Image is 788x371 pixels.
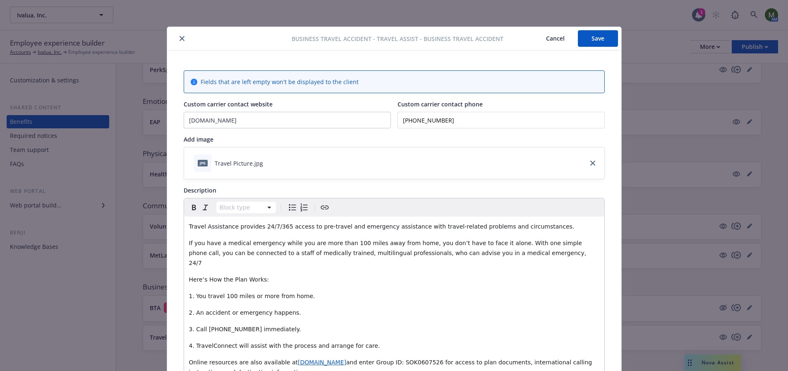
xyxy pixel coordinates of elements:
[189,276,269,283] span: Here’s How the Plan Works:
[287,202,298,213] button: Bulleted list
[189,309,301,316] span: 2. An accident or emergency happens.
[578,30,618,47] button: Save
[189,342,380,349] span: 4. TravelConnect will assist with the process and arrange for care.
[189,359,298,366] span: Online resources are also available at
[189,240,588,266] span: If you have a medical emergency while you are more than 100 miles away from home, you don’t have ...
[201,77,359,86] span: Fields that are left empty won't be displayed to the client
[398,100,483,108] span: Custom carrier contact phone
[184,186,216,194] span: Description
[398,112,605,128] input: Add custom carrier contact phone
[292,34,503,43] span: Business Travel Accident - Travel Assist - Business Travel Accident
[216,202,276,213] button: Block type
[198,160,208,166] span: jpg
[177,34,187,43] button: close
[188,202,200,213] button: Bold
[189,223,575,230] span: Travel Assistance provides 24/7/365 access to pre-travel and emergency assistance with travel-rel...
[184,112,390,128] input: Add custom carrier contact website
[533,30,578,47] button: Cancel
[184,100,273,108] span: Custom carrier contact website
[200,202,211,213] button: Italic
[266,159,273,168] button: download file
[189,326,301,332] span: 3. Call [PHONE_NUMBER] immediately.
[298,202,310,213] button: Numbered list
[184,135,213,143] span: Add image
[298,359,346,366] a: [DOMAIN_NAME]
[189,293,315,299] span: 1. You travel 100 miles or more from home.
[319,202,331,213] button: Create link
[588,158,598,168] a: close
[287,202,310,213] div: toggle group
[215,159,263,168] div: Travel Picture.jpg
